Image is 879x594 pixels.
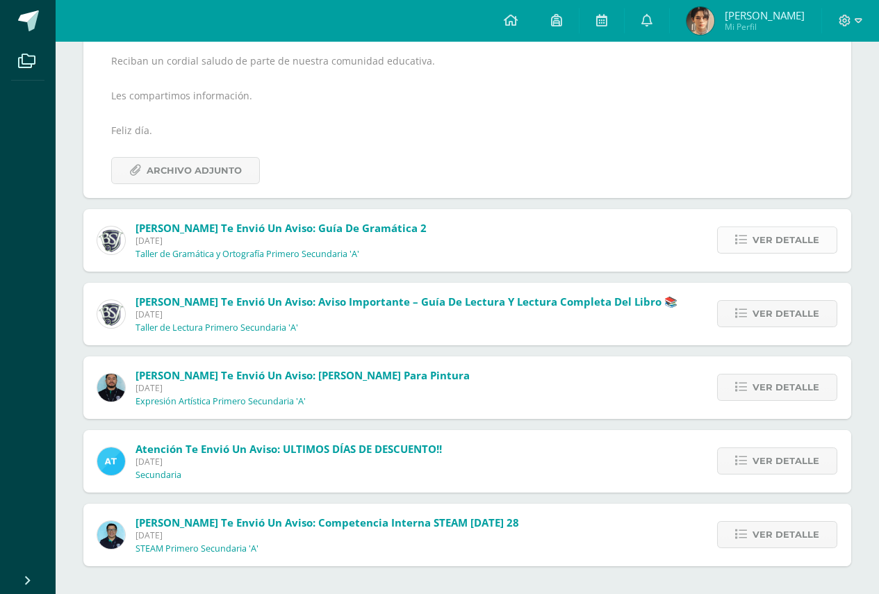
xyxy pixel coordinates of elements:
[97,374,125,402] img: 9f25a704c7e525b5c9fe1d8c113699e7.png
[725,21,805,33] span: Mi Perfil
[135,235,427,247] span: [DATE]
[147,158,242,183] span: Archivo Adjunto
[97,447,125,475] img: 9fc725f787f6a993fc92a288b7a8b70c.png
[135,515,519,529] span: [PERSON_NAME] te envió un aviso: Competencia interna STEAM [DATE] 28
[135,249,359,260] p: Taller de Gramática y Ortografía Primero Secundaria 'A'
[97,300,125,328] img: ff9f30dcd6caddab7c2690c5a2c78218.png
[111,17,823,184] div: Estimados padres de familia, Reciban un cordial saludo de parte de nuestra comunidad educativa. L...
[135,470,181,481] p: Secundaria
[725,8,805,22] span: [PERSON_NAME]
[753,448,819,474] span: Ver detalle
[753,374,819,400] span: Ver detalle
[135,308,677,320] span: [DATE]
[135,543,258,554] p: STEAM Primero Secundaria 'A'
[753,522,819,547] span: Ver detalle
[135,396,306,407] p: Expresión Artística Primero Secundaria 'A'
[111,157,260,184] a: Archivo Adjunto
[97,226,125,254] img: ff9f30dcd6caddab7c2690c5a2c78218.png
[753,227,819,253] span: Ver detalle
[135,322,298,333] p: Taller de Lectura Primero Secundaria 'A'
[687,7,714,35] img: 7a1076d05ecef00bf5fe3b89eafeaf24.png
[97,521,125,549] img: fa03fa54efefe9aebc5e29dfc8df658e.png
[135,442,442,456] span: Atención te envió un aviso: ULTIMOS DÍAS DE DESCUENTO!!
[135,221,427,235] span: [PERSON_NAME] te envió un aviso: Guía de gramática 2
[753,301,819,327] span: Ver detalle
[135,368,470,382] span: [PERSON_NAME] te envió un aviso: [PERSON_NAME] para pintura
[135,456,442,468] span: [DATE]
[135,295,677,308] span: [PERSON_NAME] te envió un aviso: Aviso importante – Guía de lectura y lectura completa del libro 📚
[135,529,519,541] span: [DATE]
[135,382,470,394] span: [DATE]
